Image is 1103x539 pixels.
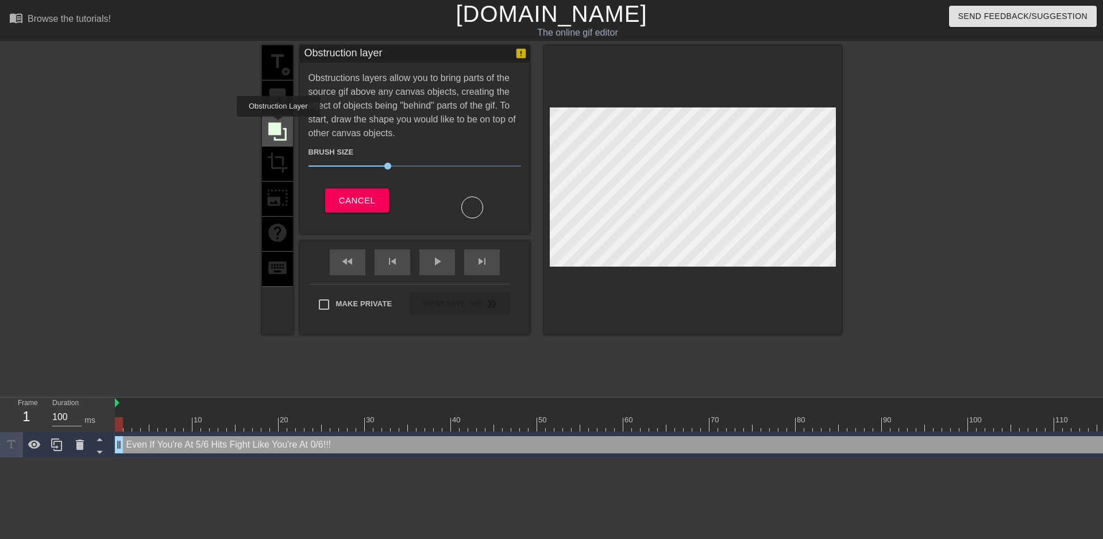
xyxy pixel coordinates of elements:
label: Brush Size [308,147,354,158]
button: Send Feedback/Suggestion [949,6,1097,27]
span: skip_previous [385,255,399,268]
div: 10 [194,414,204,426]
div: 50 [538,414,549,426]
div: 70 [711,414,721,426]
div: 30 [366,414,376,426]
span: play_arrow [430,255,444,268]
div: 100 [969,414,984,426]
div: The online gif editor [373,26,782,40]
span: Cancel [339,193,375,208]
div: 40 [452,414,462,426]
span: menu_book [9,11,23,25]
div: 90 [883,414,893,426]
label: Duration [52,400,79,407]
div: ms [84,414,95,426]
span: Make Private [336,298,392,310]
div: Obstructions layers allow you to bring parts of the source gif above any canvas objects, creating... [308,71,521,218]
div: Browse the tutorials! [28,14,111,24]
span: Send Feedback/Suggestion [958,9,1087,24]
span: skip_next [475,255,489,268]
div: 20 [280,414,290,426]
a: [DOMAIN_NAME] [456,1,647,26]
a: Browse the tutorials! [9,11,111,29]
div: Frame [9,398,44,431]
div: Obstruction layer [304,45,383,63]
button: Cancel [325,188,389,213]
div: 60 [624,414,635,426]
div: 1 [18,406,35,427]
div: 110 [1055,414,1070,426]
span: fast_rewind [341,255,354,268]
div: 80 [797,414,807,426]
span: drag_handle [113,439,125,451]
